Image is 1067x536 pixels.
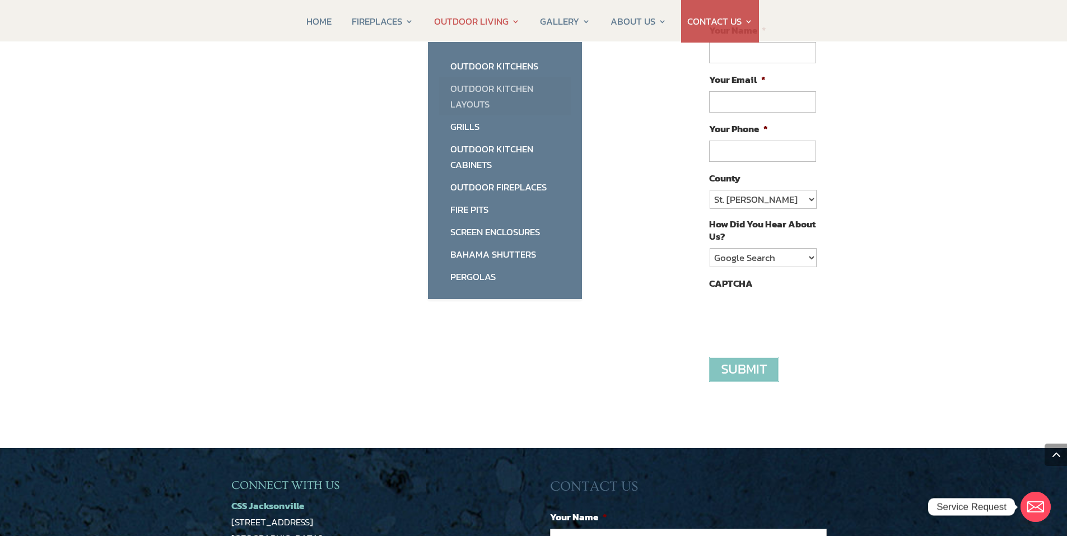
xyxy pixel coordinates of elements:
label: Your Email [709,73,766,86]
a: Outdoor Kitchens [439,55,571,77]
a: Outdoor Kitchen Cabinets [439,138,571,176]
a: Grills [439,115,571,138]
label: How Did You Hear About Us? [709,218,816,243]
a: Bahama Shutters [439,243,571,265]
iframe: reCAPTCHA [709,295,879,339]
label: Your Name [550,511,607,523]
a: Outdoor Fireplaces [439,176,571,198]
label: Your Phone [709,123,768,135]
h3: CONTACT US [550,478,836,501]
a: Pergolas [439,265,571,288]
a: Screen Enclosures [439,221,571,243]
input: Submit [709,357,779,382]
a: Email [1021,492,1051,522]
a: [STREET_ADDRESS] [231,515,313,529]
label: County [709,172,740,184]
a: Outdoor Kitchen Layouts [439,77,571,115]
label: CAPTCHA [709,277,753,290]
a: CSS Jacksonville [231,498,304,513]
span: CONNECT WITH US [231,479,339,492]
a: Fire Pits [439,198,571,221]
